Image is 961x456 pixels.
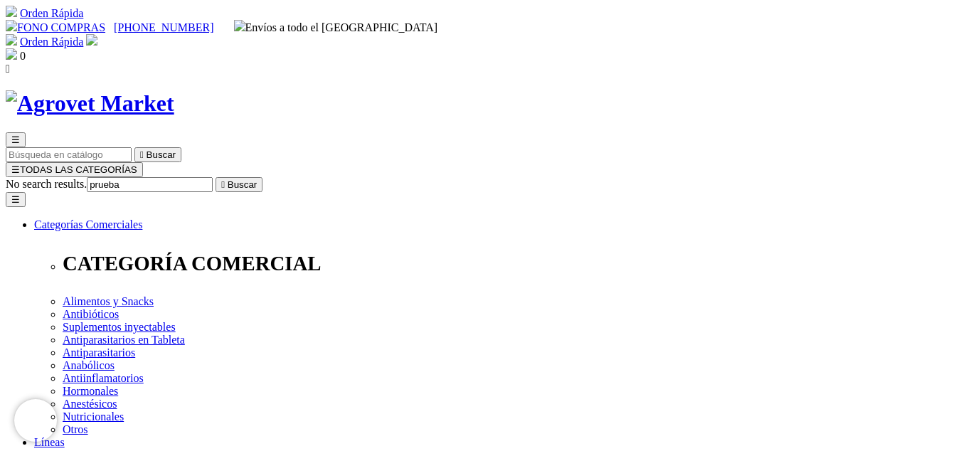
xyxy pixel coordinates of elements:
a: Hormonales [63,385,118,397]
a: Categorías Comerciales [34,218,142,230]
a: FONO COMPRAS [6,21,105,33]
i:  [6,63,10,75]
img: delivery-truck.svg [234,20,245,31]
a: Antiinflamatorios [63,372,144,384]
a: Orden Rápida [20,7,83,19]
a: Líneas [34,436,65,448]
a: Orden Rápida [20,36,83,48]
i:  [140,149,144,160]
button: ☰ [6,132,26,147]
i:  [221,179,225,190]
a: [PHONE_NUMBER] [114,21,213,33]
a: Suplementos inyectables [63,321,176,333]
a: Otros [63,423,88,435]
iframe: Brevo live chat [14,399,57,442]
img: shopping-cart.svg [6,34,17,46]
span: 0 [20,50,26,62]
img: shopping-bag.svg [6,48,17,60]
span: Envíos a todo el [GEOGRAPHIC_DATA] [234,21,438,33]
img: user.svg [86,34,97,46]
input: Buscar [6,147,132,162]
a: Antiparasitarios en Tableta [63,334,185,346]
span: Buscar [228,179,257,190]
img: phone.svg [6,20,17,31]
input: Buscar [87,177,213,192]
a: Alimentos y Snacks [63,295,154,307]
p: CATEGORÍA COMERCIAL [63,252,955,275]
a: Antiparasitarios [63,346,135,359]
span: ☰ [11,164,20,175]
button:  Buscar [134,147,181,162]
img: Agrovet Market [6,90,174,117]
button: ☰ [6,192,26,207]
a: Anestésicos [63,398,117,410]
a: Anabólicos [63,359,115,371]
a: Antibióticos [63,308,119,320]
span: ☰ [11,134,20,145]
button:  Buscar [216,177,262,192]
span: No search results. [6,178,87,190]
a: Nutricionales [63,410,124,423]
img: shopping-cart.svg [6,6,17,17]
span: Buscar [147,149,176,160]
a: Acceda a su cuenta de cliente [86,36,97,48]
button: ☰TODAS LAS CATEGORÍAS [6,162,143,177]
